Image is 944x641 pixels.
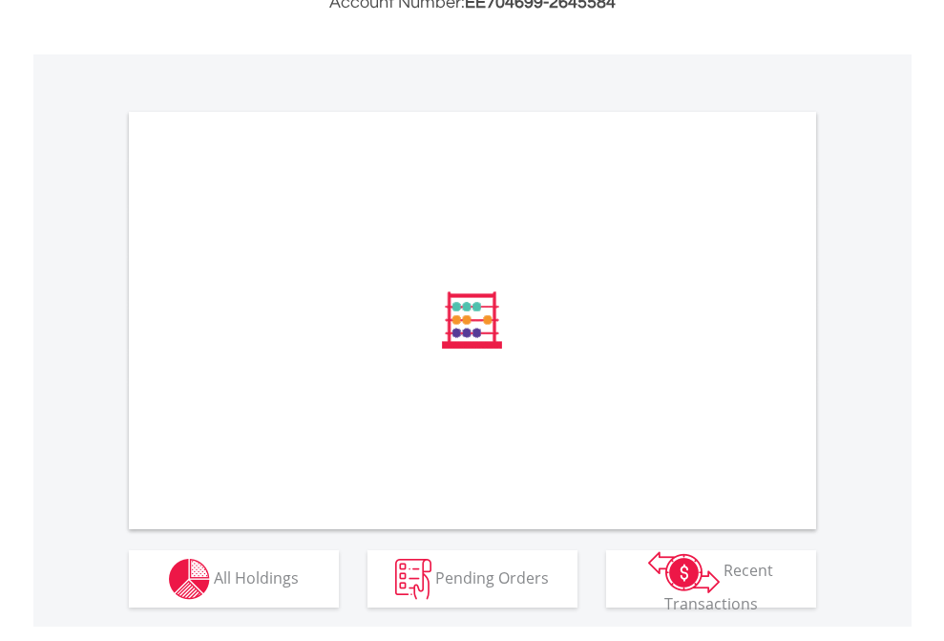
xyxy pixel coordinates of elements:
button: Pending Orders [367,550,577,608]
button: All Holdings [129,550,339,608]
img: pending_instructions-wht.png [395,559,431,600]
span: All Holdings [214,566,299,588]
img: transactions-zar-wht.png [648,551,720,593]
span: Pending Orders [435,566,549,588]
img: holdings-wht.png [169,559,210,600]
button: Recent Transactions [606,550,816,608]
